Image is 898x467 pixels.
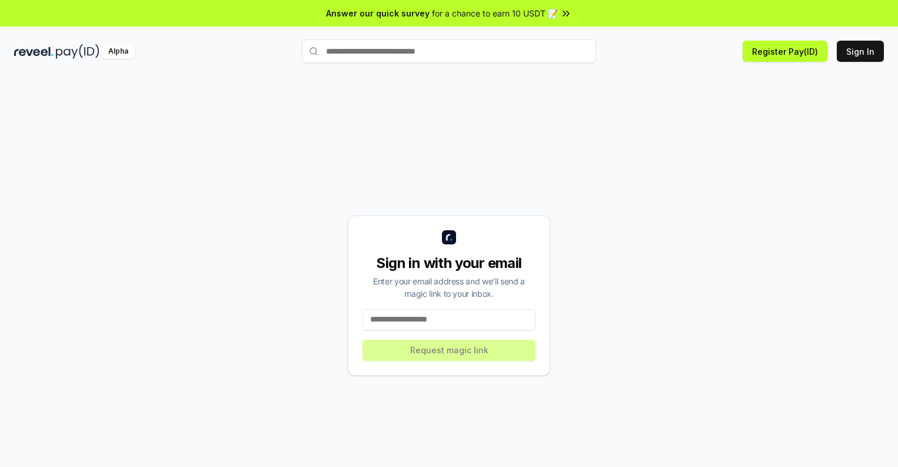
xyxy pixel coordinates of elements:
div: Enter your email address and we’ll send a magic link to your inbox. [362,275,536,300]
img: pay_id [56,44,99,59]
span: for a chance to earn 10 USDT 📝 [432,7,558,19]
span: Answer our quick survey [326,7,430,19]
button: Register Pay(ID) [743,41,827,62]
div: Sign in with your email [362,254,536,273]
button: Sign In [837,41,884,62]
div: Alpha [102,44,135,59]
img: reveel_dark [14,44,54,59]
img: logo_small [442,230,456,244]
